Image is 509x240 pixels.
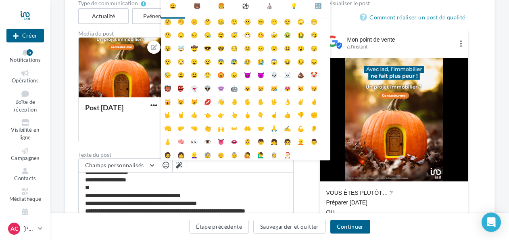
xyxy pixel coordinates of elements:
[227,107,241,120] li: 👆
[307,94,321,107] li: 🤞
[85,162,144,168] span: Champs personnalisés
[214,107,227,120] li: 👉
[214,94,227,107] li: 👋
[290,1,297,11] div: 💡
[214,67,227,80] li: 😡
[78,8,129,24] label: Actualité
[254,27,267,40] li: 🤒
[214,14,227,27] li: 🤐
[253,220,326,234] button: Sauvegarder et quitter
[281,147,294,160] li: 🎅
[174,40,188,54] li: 🤯
[307,134,321,147] li: 👨
[294,134,307,147] li: 👱
[174,147,188,160] li: 👩
[227,94,241,107] li: 🤚
[201,40,214,54] li: 😎
[281,54,294,67] li: 😖
[201,107,214,120] li: 👈
[241,40,254,54] li: 😕
[281,120,294,134] li: ✍
[241,120,254,134] li: 🤲
[214,40,227,54] li: 🤓
[254,67,267,80] li: 👿
[201,54,214,67] li: 😧
[267,67,281,80] li: 💀
[227,134,241,147] li: 👄
[307,27,321,40] li: 🤧
[78,152,294,158] label: Texte du post
[281,27,294,40] li: 🤢
[281,134,294,147] li: 🧑
[201,67,214,80] li: 😤
[6,207,44,224] a: Calendrier
[267,27,281,40] li: 🤕
[281,67,294,80] li: ☠️
[241,147,254,160] li: 🙋
[347,36,454,44] div: Mon point de vente
[6,166,44,183] a: Contacts
[241,27,254,40] li: 😷
[161,147,174,160] li: 🧔
[294,120,307,134] li: 💪
[307,120,321,134] li: 👂
[6,187,44,204] a: Médiathèque
[161,27,174,40] li: 🤥
[307,14,321,27] li: 😬
[6,118,44,142] a: Visibilité en ligne
[267,40,281,54] li: 🙁
[188,120,201,134] li: 🤜
[78,0,138,6] span: Type de communication
[174,134,188,147] li: 🧠
[330,220,370,234] button: Continuer
[254,120,267,134] li: 🤝
[294,67,307,80] li: 💩
[201,27,214,40] li: 😪
[281,14,294,27] li: 😒
[174,14,188,27] li: 🤭
[267,120,281,134] li: 🙏
[174,94,188,107] li: 😿
[242,1,249,11] div: ⚽
[254,147,267,160] li: 🙋‍♂️
[267,134,281,147] li: 👧
[10,225,18,233] span: AC
[14,175,36,181] span: Contacts
[281,40,294,54] li: ☹️
[241,134,254,147] li: 👶
[188,94,201,107] li: 😾
[161,54,174,67] li: 😲
[85,103,123,112] div: Post [DATE]
[161,134,174,147] li: 👃
[267,94,281,107] li: 🖖
[161,107,174,120] li: 🤟
[307,40,321,54] li: 😯
[315,1,321,11] div: 🔣
[266,1,273,11] div: ⛪
[79,159,159,173] button: Champs personnalisés
[214,27,227,40] li: 🤤
[241,14,254,27] li: 😐
[6,88,44,114] a: Boîte de réception
[307,107,321,120] li: ✊
[294,80,307,94] li: 😼
[161,67,174,80] li: 😓
[6,29,44,42] button: Créer
[10,57,41,63] span: Notifications
[241,54,254,67] li: 😥
[227,120,241,134] li: 👐
[23,225,35,233] p: [PERSON_NAME]
[214,120,227,134] li: 🙌
[188,40,201,54] li: 🤠
[188,67,201,80] li: 😫
[241,107,254,120] li: 🖕
[188,107,201,120] li: 🤙
[241,80,254,94] li: 😺
[254,40,267,54] li: 😟
[201,14,214,27] li: 🤔
[214,147,227,160] li: 👴
[254,134,267,147] li: 👦
[201,134,214,147] li: 👁️
[12,77,39,84] span: Opérations
[201,147,214,160] li: 🧓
